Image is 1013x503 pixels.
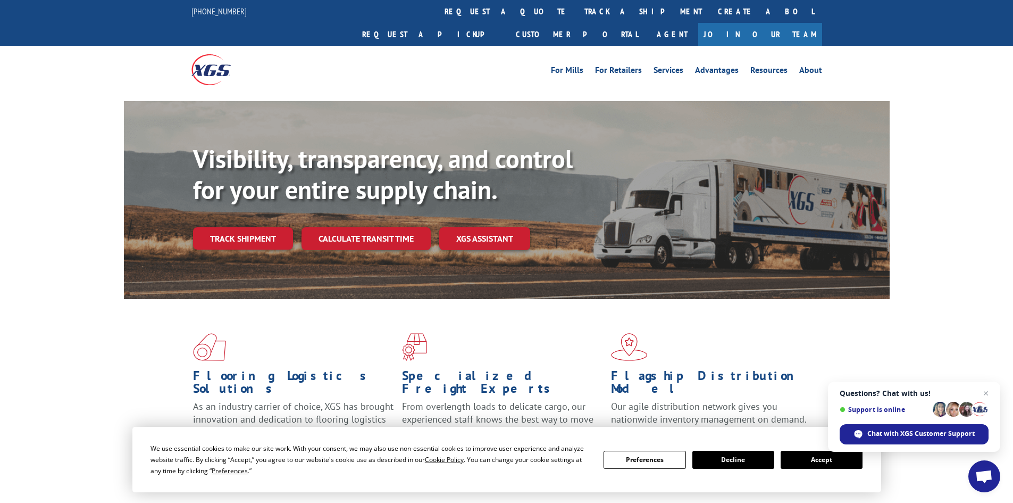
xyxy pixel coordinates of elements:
h1: Specialized Freight Experts [402,369,603,400]
a: Services [654,66,683,78]
a: Customer Portal [508,23,646,46]
a: Agent [646,23,698,46]
div: Open chat [968,460,1000,492]
img: xgs-icon-flagship-distribution-model-red [611,333,648,361]
h1: Flooring Logistics Solutions [193,369,394,400]
span: Cookie Policy [425,455,464,464]
a: Track shipment [193,227,293,250]
a: For Mills [551,66,583,78]
a: Advantages [695,66,739,78]
span: As an industry carrier of choice, XGS has brought innovation and dedication to flooring logistics... [193,400,394,438]
button: Accept [781,451,863,469]
span: Close chat [979,387,992,400]
img: xgs-icon-total-supply-chain-intelligence-red [193,333,226,361]
a: Request a pickup [354,23,508,46]
div: Cookie Consent Prompt [132,427,881,492]
button: Preferences [604,451,685,469]
a: [PHONE_NUMBER] [191,6,247,17]
p: From overlength loads to delicate cargo, our experienced staff knows the best way to move your fr... [402,400,603,448]
div: We use essential cookies to make our site work. With your consent, we may also use non-essential ... [150,443,591,476]
span: Preferences [212,466,248,475]
a: Calculate transit time [302,227,431,250]
span: Chat with XGS Customer Support [867,429,975,439]
span: Questions? Chat with us! [840,389,989,398]
a: Resources [750,66,788,78]
span: Support is online [840,406,929,414]
a: About [799,66,822,78]
h1: Flagship Distribution Model [611,369,812,400]
div: Chat with XGS Customer Support [840,424,989,444]
b: Visibility, transparency, and control for your entire supply chain. [193,142,573,206]
button: Decline [692,451,774,469]
a: XGS ASSISTANT [439,227,530,250]
a: Join Our Team [698,23,822,46]
span: Our agile distribution network gives you nationwide inventory management on demand. [611,400,807,425]
a: For Retailers [595,66,642,78]
img: xgs-icon-focused-on-flooring-red [402,333,427,361]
